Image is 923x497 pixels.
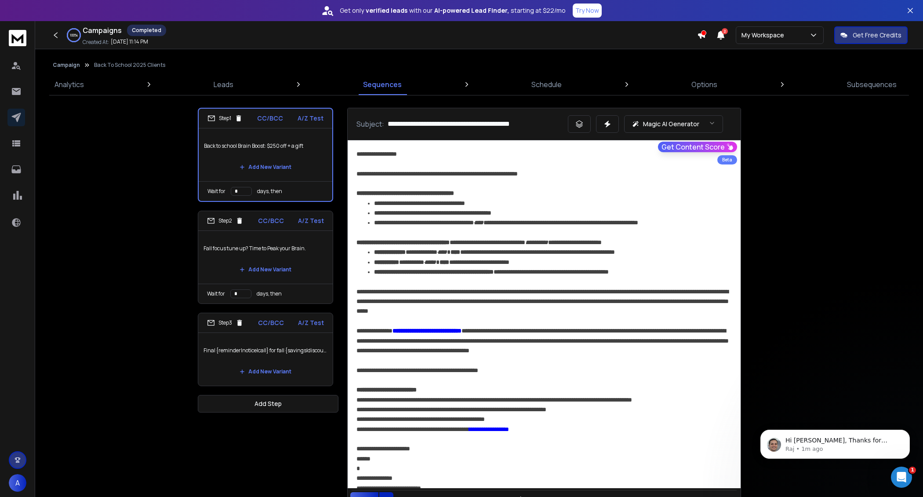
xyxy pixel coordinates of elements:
p: Get Free Credits [853,31,901,40]
p: [DATE] 11:14 PM [111,38,148,45]
button: Add Step [198,395,338,413]
h1: Campaigns [83,25,122,36]
button: Try Now [573,4,602,18]
p: Fall focus tune up? Time to Peak your Brain. [203,236,327,261]
strong: AI-powered Lead Finder, [434,6,509,15]
p: Get only with our starting at $22/mo [340,6,566,15]
p: Leads [214,79,233,90]
p: CC/BCC [258,216,284,225]
iframe: Intercom notifications message [747,411,923,473]
button: Add New Variant [233,261,298,278]
span: 2 [722,28,728,34]
p: 100 % [70,33,78,38]
p: CC/BCC [258,318,284,327]
button: A [9,474,26,492]
p: Created At: [83,39,109,46]
div: Step 1 [207,114,243,122]
div: Step 2 [207,217,243,225]
li: Step2CC/BCCA/Z TestFall focus tune up? Time to Peak your Brain.Add New VariantWait fordays, then [198,211,333,304]
p: A/Z Test [298,114,323,123]
p: Final {reminder|notice|call} for fall {savings|discounts|deals} [203,338,327,363]
p: Schedule [531,79,562,90]
a: Schedule [526,74,567,95]
p: Options [691,79,717,90]
a: Subsequences [842,74,902,95]
p: Analytics [55,79,84,90]
div: Step 3 [207,319,243,327]
p: Subject: [356,119,384,129]
button: Campaign [53,62,80,69]
button: Get Content Score [658,142,737,152]
strong: verified leads [366,6,407,15]
p: Magic AI Generator [643,120,699,128]
p: Try Now [575,6,599,15]
p: days, then [257,188,282,195]
button: Get Free Credits [834,26,908,44]
a: Sequences [358,74,407,95]
div: Beta [717,155,737,164]
p: Wait for [207,188,225,195]
iframe: Intercom live chat [891,467,912,488]
p: My Workspace [741,31,788,40]
button: Add New Variant [233,158,298,176]
a: Options [686,74,723,95]
p: Back to school Brain Boost: $250 off + a gift [204,134,327,158]
p: days, then [257,290,282,297]
a: Analytics [49,74,89,95]
p: Wait for [207,290,225,297]
img: logo [9,30,26,46]
p: Subsequences [847,79,897,90]
p: CC/BCC [257,114,283,123]
p: Sequences [363,79,402,90]
p: A/Z Test [298,216,324,225]
span: 1 [909,467,916,474]
a: Leads [208,74,239,95]
button: Add New Variant [233,363,298,380]
div: Completed [127,25,166,36]
li: Step3CC/BCCA/Z TestFinal {reminder|notice|call} for fall {savings|discounts|deals}Add New Variant [198,313,333,386]
li: Step1CC/BCCA/Z TestBack to school Brain Boost: $250 off + a giftAdd New VariantWait fordays, then [198,108,333,202]
button: Magic AI Generator [624,115,723,133]
p: Back To School 2025 Clients [94,62,165,69]
p: A/Z Test [298,318,324,327]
